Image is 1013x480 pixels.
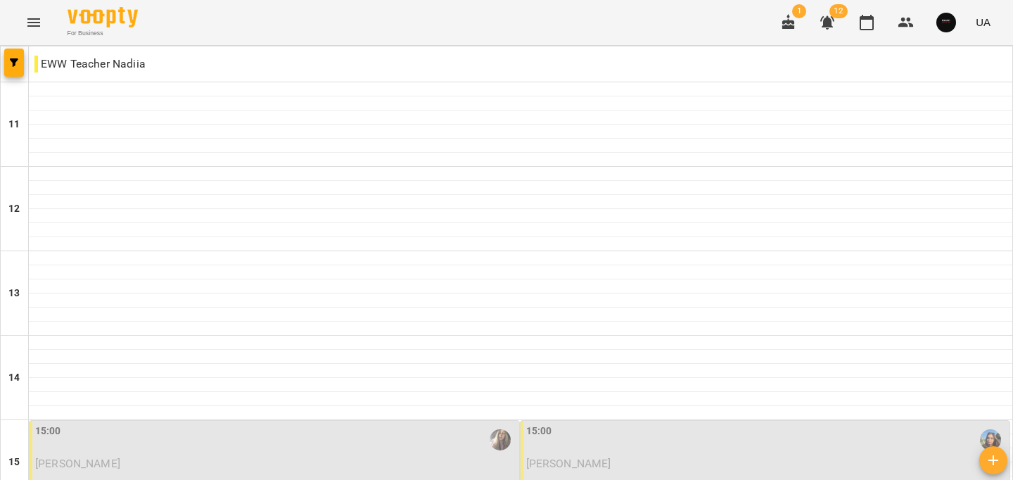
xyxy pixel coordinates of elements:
[17,6,51,39] button: Menu
[526,424,552,439] label: 15:00
[526,457,611,470] span: [PERSON_NAME]
[68,29,138,38] span: For Business
[976,15,990,30] span: UA
[980,429,1001,450] img: Верютіна Надія Вадимівна
[35,424,61,439] label: 15:00
[829,4,848,18] span: 12
[8,286,20,301] h6: 13
[936,13,956,32] img: 5eed76f7bd5af536b626cea829a37ad3.jpg
[68,7,138,27] img: Voopty Logo
[8,117,20,132] h6: 11
[970,9,996,35] button: UA
[35,457,120,470] span: [PERSON_NAME]
[979,446,1007,474] button: Створити урок
[34,56,146,72] p: EWW Teacher Nadiia
[8,455,20,470] h6: 15
[490,429,511,450] img: Бойко Олександра Вікторівна
[8,201,20,217] h6: 12
[792,4,806,18] span: 1
[8,370,20,386] h6: 14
